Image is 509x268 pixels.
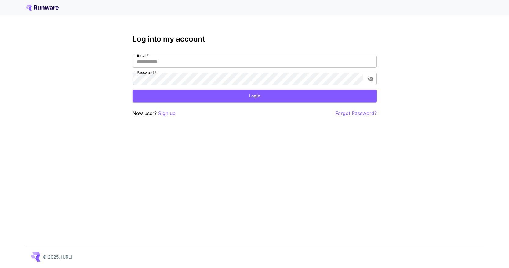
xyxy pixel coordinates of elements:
[43,254,72,260] p: © 2025, [URL]
[335,110,377,117] button: Forgot Password?
[133,35,377,43] h3: Log into my account
[158,110,176,117] button: Sign up
[133,110,176,117] p: New user?
[365,73,376,84] button: toggle password visibility
[133,90,377,102] button: Login
[137,70,156,75] label: Password
[137,53,149,58] label: Email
